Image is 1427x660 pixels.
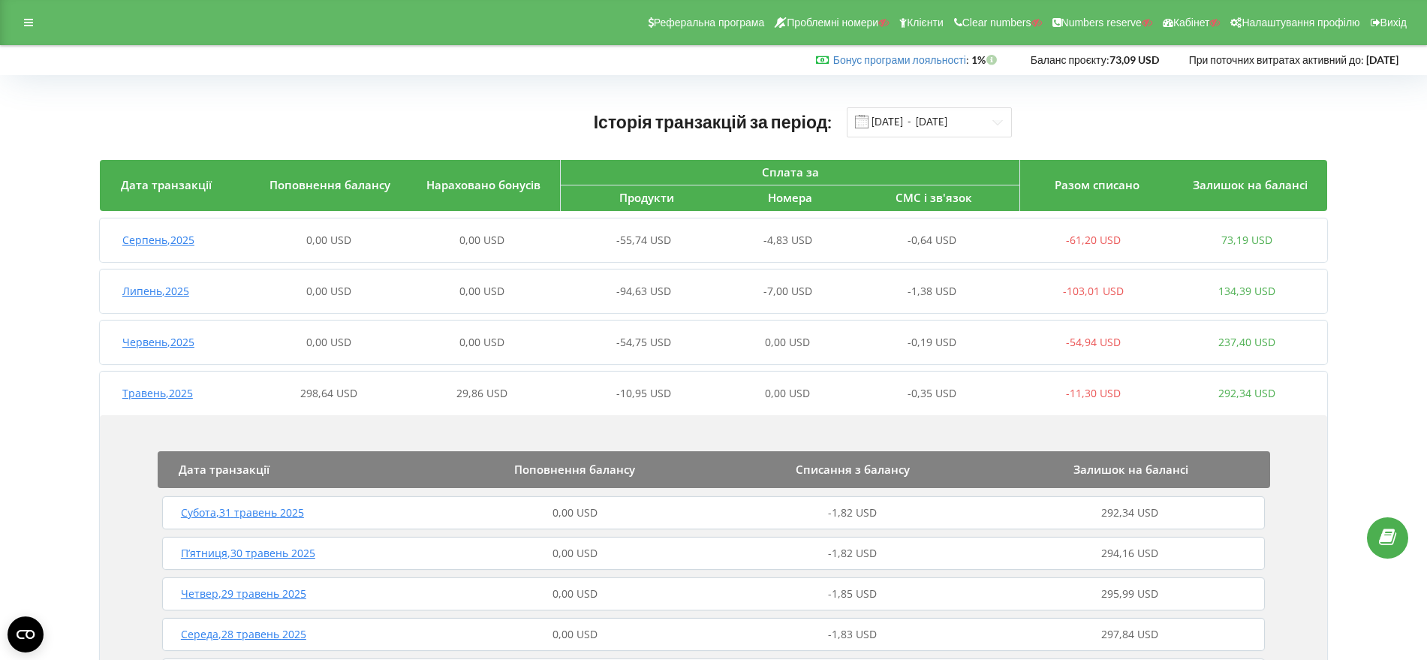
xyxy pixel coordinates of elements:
[552,546,598,560] span: 0,00 USD
[552,505,598,520] span: 0,00 USD
[908,233,956,247] span: -0,64 USD
[179,462,269,477] span: Дата транзакції
[616,335,671,349] span: -54,75 USD
[426,177,540,192] span: Нараховано бонусів
[1221,233,1272,247] span: 73,19 USD
[908,335,956,349] span: -0,19 USD
[616,284,671,298] span: -94,63 USD
[828,586,877,601] span: -1,85 USD
[1101,586,1158,601] span: 295,99 USD
[763,233,812,247] span: -4,83 USD
[1063,284,1124,298] span: -103,01 USD
[616,233,671,247] span: -55,74 USD
[181,546,315,560] span: П’ятниця , 30 травень 2025
[1066,386,1121,400] span: -11,30 USD
[181,505,304,520] span: Субота , 31 травень 2025
[616,386,671,400] span: -10,95 USD
[459,233,504,247] span: 0,00 USD
[765,386,810,400] span: 0,00 USD
[122,284,189,298] span: Липень , 2025
[1109,53,1159,66] strong: 73,09 USD
[1066,233,1121,247] span: -61,20 USD
[181,627,306,641] span: Середа , 28 травень 2025
[1066,335,1121,349] span: -54,94 USD
[796,462,910,477] span: Списання з балансу
[1101,505,1158,520] span: 292,34 USD
[8,616,44,652] button: Open CMP widget
[181,586,306,601] span: Четвер , 29 травень 2025
[1366,53,1398,66] strong: [DATE]
[908,386,956,400] span: -0,35 USD
[121,177,212,192] span: Дата транзакції
[896,190,972,205] span: СМС і зв'язок
[828,546,877,560] span: -1,82 USD
[1218,335,1275,349] span: 237,40 USD
[833,53,969,66] span: :
[456,386,507,400] span: 29,86 USD
[552,586,598,601] span: 0,00 USD
[514,462,635,477] span: Поповнення балансу
[619,190,674,205] span: Продукти
[594,111,832,132] span: Історія транзакцій за період:
[1380,17,1407,29] span: Вихід
[828,505,877,520] span: -1,82 USD
[1055,177,1139,192] span: Разом списано
[306,335,351,349] span: 0,00 USD
[552,627,598,641] span: 0,00 USD
[787,17,878,29] span: Проблемні номери
[1061,17,1142,29] span: Numbers reserve
[1073,462,1188,477] span: Залишок на балансі
[907,17,944,29] span: Клієнти
[971,53,1001,66] strong: 1%
[828,627,877,641] span: -1,83 USD
[122,233,194,247] span: Серпень , 2025
[833,53,966,66] a: Бонус програми лояльності
[1218,284,1275,298] span: 134,39 USD
[1218,386,1275,400] span: 292,34 USD
[962,17,1031,29] span: Clear numbers
[1101,546,1158,560] span: 294,16 USD
[300,386,357,400] span: 298,64 USD
[1031,53,1109,66] span: Баланс проєкту:
[122,386,193,400] span: Травень , 2025
[269,177,390,192] span: Поповнення балансу
[908,284,956,298] span: -1,38 USD
[765,335,810,349] span: 0,00 USD
[768,190,812,205] span: Номера
[459,284,504,298] span: 0,00 USD
[459,335,504,349] span: 0,00 USD
[654,17,765,29] span: Реферальна програма
[1193,177,1308,192] span: Залишок на балансі
[306,284,351,298] span: 0,00 USD
[306,233,351,247] span: 0,00 USD
[1173,17,1210,29] span: Кабінет
[763,284,812,298] span: -7,00 USD
[1101,627,1158,641] span: 297,84 USD
[1189,53,1364,66] span: При поточних витратах активний до:
[762,164,819,179] span: Сплата за
[1242,17,1359,29] span: Налаштування профілю
[122,335,194,349] span: Червень , 2025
